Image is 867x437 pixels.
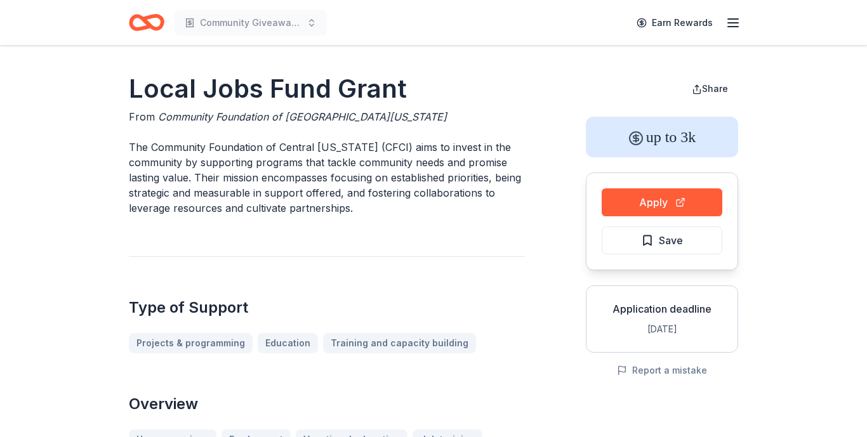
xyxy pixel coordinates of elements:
[323,333,476,353] a: Training and capacity building
[175,10,327,36] button: Community Giveaway Day
[629,11,720,34] a: Earn Rewards
[129,109,525,124] div: From
[597,322,727,337] div: [DATE]
[682,76,738,101] button: Share
[200,15,301,30] span: Community Giveaway Day
[129,333,253,353] a: Projects & programming
[129,394,525,414] h2: Overview
[129,8,164,37] a: Home
[129,140,525,216] p: The Community Foundation of Central [US_STATE] (CFCI) aims to invest in the community by supporti...
[129,297,525,318] h2: Type of Support
[158,110,447,123] span: Community Foundation of [GEOGRAPHIC_DATA][US_STATE]
[597,301,727,316] div: Application deadline
[602,226,722,254] button: Save
[602,188,722,216] button: Apply
[659,232,683,249] span: Save
[258,333,318,353] a: Education
[617,363,707,378] button: Report a mistake
[129,71,525,107] h1: Local Jobs Fund Grant
[586,117,738,157] div: up to 3k
[702,83,728,94] span: Share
